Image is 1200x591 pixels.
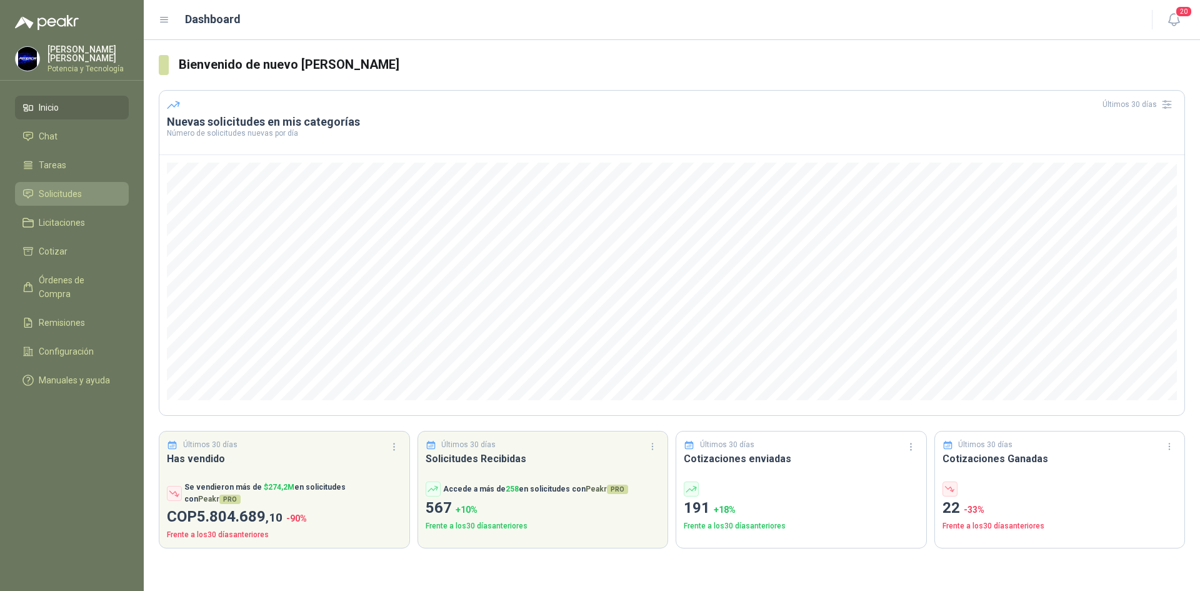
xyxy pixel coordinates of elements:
a: Configuración [15,340,129,363]
h3: Cotizaciones enviadas [684,451,919,467]
img: Company Logo [16,47,39,71]
span: -33 % [964,505,984,515]
p: Frente a los 30 días anteriores [942,520,1177,532]
span: $ 274,2M [264,483,294,492]
div: Últimos 30 días [1102,94,1177,114]
h3: Solicitudes Recibidas [426,451,661,467]
span: Peakr [586,485,628,493]
span: Remisiones [39,316,85,330]
a: Licitaciones [15,211,129,235]
p: Últimos 30 días [183,439,237,451]
a: Cotizar [15,240,129,263]
span: + 10 % [456,505,477,515]
button: 20 [1162,9,1185,31]
span: Inicio [39,101,59,114]
span: Configuración [39,345,94,358]
p: Número de solicitudes nuevas por día [167,129,1177,137]
span: 5.804.689 [197,508,282,525]
p: Últimos 30 días [441,439,496,451]
p: 22 [942,497,1177,520]
h1: Dashboard [185,11,241,28]
span: Manuales y ayuda [39,373,110,387]
span: ,10 [266,510,282,525]
p: Frente a los 30 días anteriores [426,520,661,532]
p: Frente a los 30 días anteriores [684,520,919,532]
a: Tareas [15,153,129,177]
img: Logo peakr [15,15,79,30]
span: -90 % [286,513,307,523]
p: Potencia y Tecnología [47,65,129,73]
p: Accede a más de en solicitudes con [443,483,628,495]
span: Órdenes de Compra [39,273,117,301]
p: [PERSON_NAME] [PERSON_NAME] [47,45,129,63]
a: Remisiones [15,311,129,335]
p: Se vendieron más de en solicitudes con [184,482,402,505]
h3: Has vendido [167,451,402,467]
span: PRO [219,495,241,504]
h3: Cotizaciones Ganadas [942,451,1177,467]
span: Licitaciones [39,216,85,230]
span: Tareas [39,158,66,172]
p: Últimos 30 días [700,439,754,451]
p: Frente a los 30 días anteriores [167,529,402,541]
span: + 18 % [714,505,736,515]
p: 567 [426,497,661,520]
span: PRO [607,485,628,494]
a: Manuales y ayuda [15,368,129,392]
h3: Bienvenido de nuevo [PERSON_NAME] [179,55,1185,74]
span: Peakr [198,495,241,503]
span: Chat [39,129,57,143]
p: COP [167,505,402,529]
a: Inicio [15,96,129,119]
span: Solicitudes [39,187,82,201]
a: Chat [15,124,129,148]
span: 20 [1175,6,1192,18]
p: 191 [684,497,919,520]
p: Últimos 30 días [958,439,1012,451]
a: Solicitudes [15,182,129,206]
span: Cotizar [39,245,67,258]
a: Órdenes de Compra [15,268,129,306]
span: 258 [506,485,519,493]
h3: Nuevas solicitudes en mis categorías [167,114,1177,129]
